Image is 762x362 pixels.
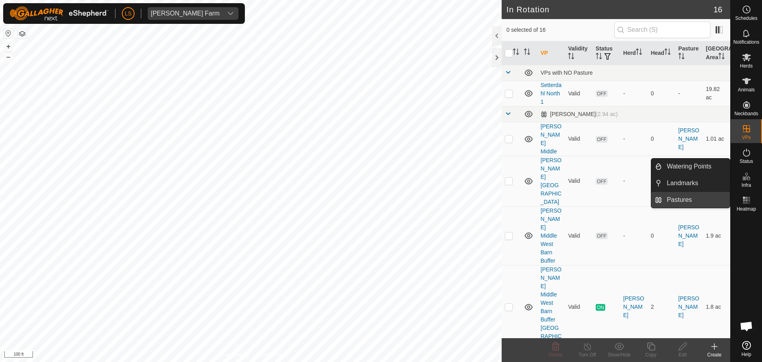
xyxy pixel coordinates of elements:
td: 0 [648,156,675,206]
a: Contact Us [259,352,282,359]
a: Watering Points [662,159,730,174]
td: Valid [565,122,592,156]
span: Help [741,352,751,357]
input: Search (S) [614,21,710,38]
span: 0 selected of 16 [506,26,614,34]
span: Pastures [667,195,692,205]
div: Show/Hide [603,351,635,358]
td: 0 [648,206,675,265]
td: 0 [648,122,675,156]
th: Head [648,41,675,65]
td: - [675,81,702,106]
td: Valid [565,265,592,349]
div: [PERSON_NAME] [541,111,618,118]
a: [PERSON_NAME] [678,224,699,247]
div: Turn Off [571,351,603,358]
a: Setterdahl North 1 [541,82,562,105]
td: Valid [565,81,592,106]
td: 1.9 ac [703,206,730,265]
li: Pastures [651,192,730,208]
p-sorticon: Activate to sort [664,50,671,56]
p-sorticon: Activate to sort [568,54,574,60]
td: 0 [648,81,675,106]
span: Status [739,159,753,164]
a: [PERSON_NAME] Middle West Barn Buffer [541,207,562,264]
span: OFF [596,232,608,239]
a: [PERSON_NAME] [678,295,699,318]
div: - [623,135,644,143]
h2: In Rotation [506,5,714,14]
span: Moffitt Farm [148,7,223,20]
span: Heatmap [737,207,756,211]
th: Validity [565,41,592,65]
span: (2.94 ac) [596,111,618,117]
span: LS [125,10,131,18]
td: 2 [648,265,675,349]
span: ON [596,304,605,311]
div: Create [698,351,730,358]
td: Valid [565,206,592,265]
p-sorticon: Activate to sort [513,50,519,56]
a: [PERSON_NAME] [GEOGRAPHIC_DATA] [541,157,562,205]
p-sorticon: Activate to sort [596,54,602,60]
li: Landmarks [651,175,730,191]
div: dropdown trigger [223,7,239,20]
span: Infra [741,183,751,188]
div: - [623,232,644,240]
span: Neckbands [734,111,758,116]
th: VP [537,41,565,65]
div: - [623,177,644,185]
span: Landmarks [667,178,698,188]
div: [PERSON_NAME] [623,294,644,319]
td: 1.85 ac [703,156,730,206]
a: Help [731,338,762,360]
a: Landmarks [662,175,730,191]
td: 1.8 ac [703,265,730,349]
span: Watering Points [667,162,711,171]
button: – [4,52,13,62]
p-sorticon: Activate to sort [636,50,642,56]
div: Copy [635,351,667,358]
div: [PERSON_NAME] Farm [151,10,219,17]
div: Edit [667,351,698,358]
button: + [4,42,13,51]
th: Status [593,41,620,65]
a: [PERSON_NAME] Middle [541,123,562,155]
span: Schedules [735,16,757,21]
span: Animals [738,87,755,92]
div: - [623,89,644,98]
button: Map Layers [17,29,27,39]
p-sorticon: Activate to sort [718,54,725,60]
p-sorticon: Activate to sort [678,54,685,60]
span: 16 [714,4,722,15]
a: Privacy Policy [219,352,249,359]
a: Pastures [662,192,730,208]
td: Valid [565,156,592,206]
span: OFF [596,90,608,97]
div: VPs with NO Pasture [541,70,727,76]
img: Gallagher Logo [10,6,109,21]
span: Delete [549,352,563,358]
th: Herd [620,41,647,65]
li: Watering Points [651,159,730,174]
span: VPs [742,135,750,140]
span: Notifications [733,40,759,45]
button: Reset Map [4,29,13,38]
td: 19.82 ac [703,81,730,106]
span: OFF [596,178,608,185]
a: [PERSON_NAME] Middle West Barn Buffer [GEOGRAPHIC_DATA] [541,266,562,348]
p-sorticon: Activate to sort [524,50,530,56]
th: Pasture [675,41,702,65]
th: [GEOGRAPHIC_DATA] Area [703,41,730,65]
span: OFF [596,136,608,143]
td: 1.01 ac [703,122,730,156]
span: Herds [740,64,752,68]
a: Open chat [735,314,758,338]
a: [PERSON_NAME] [678,127,699,150]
